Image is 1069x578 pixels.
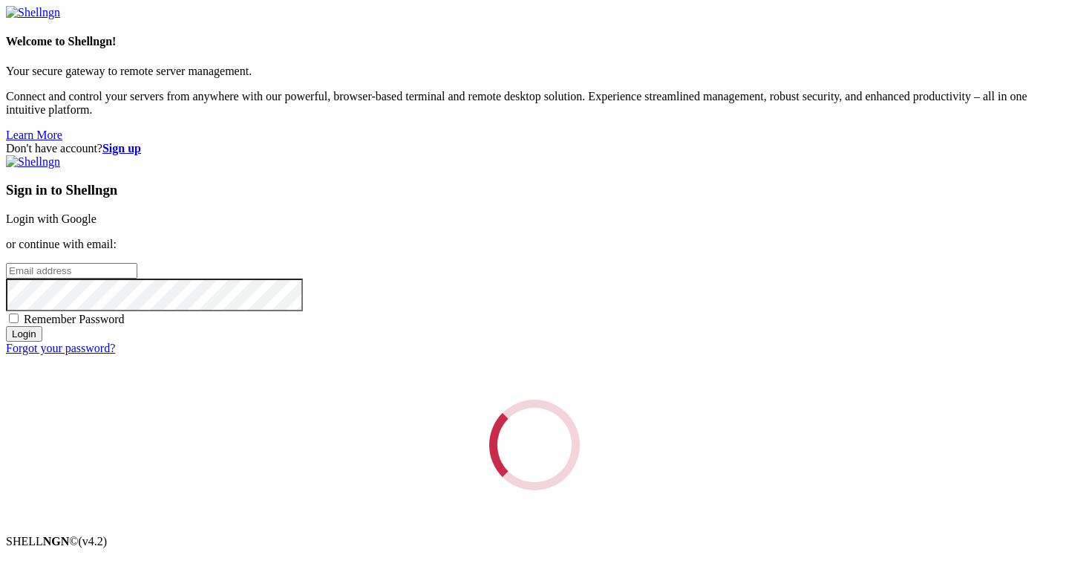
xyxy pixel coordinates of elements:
a: Sign up [102,142,141,155]
div: Loading... [489,400,580,490]
h3: Sign in to Shellngn [6,182,1063,198]
h4: Welcome to Shellngn! [6,35,1063,48]
img: Shellngn [6,6,60,19]
a: Login with Google [6,212,97,225]
a: Learn More [6,129,62,141]
p: Your secure gateway to remote server management. [6,65,1063,78]
p: Connect and control your servers from anywhere with our powerful, browser-based terminal and remo... [6,90,1063,117]
img: Shellngn [6,155,60,169]
span: 4.2.0 [79,535,108,548]
input: Login [6,326,42,342]
p: or continue with email: [6,238,1063,251]
input: Remember Password [9,314,19,323]
a: Forgot your password? [6,342,115,354]
div: Don't have account? [6,142,1063,155]
span: Remember Password [24,313,125,325]
span: SHELL © [6,535,107,548]
b: NGN [43,535,70,548]
input: Email address [6,263,137,279]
